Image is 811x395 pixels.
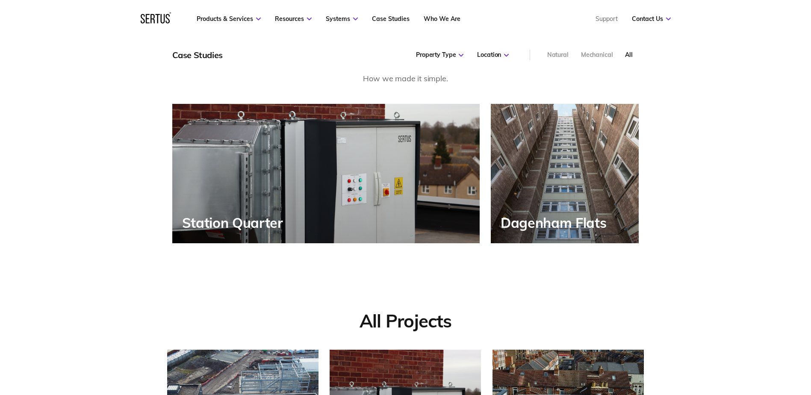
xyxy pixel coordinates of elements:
[625,51,633,59] div: All
[167,310,644,333] div: All Projects
[172,50,223,60] div: Case Studies
[416,51,463,59] div: Property Type
[632,15,671,23] a: Contact Us
[501,215,611,230] div: Dagenham Flats
[547,51,569,59] div: Natural
[424,15,460,23] a: Who We Are
[197,15,261,23] a: Products & Services
[477,51,509,59] div: Location
[172,73,639,85] div: How we made it simple.
[372,15,410,23] a: Case Studies
[275,15,312,23] a: Resources
[657,296,811,395] iframe: Chat Widget
[182,215,287,230] div: Station Quarter
[491,104,639,243] a: Dagenham Flats
[326,15,358,23] a: Systems
[172,104,480,243] a: Station Quarter
[581,51,613,59] div: Mechanical
[596,15,618,23] a: Support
